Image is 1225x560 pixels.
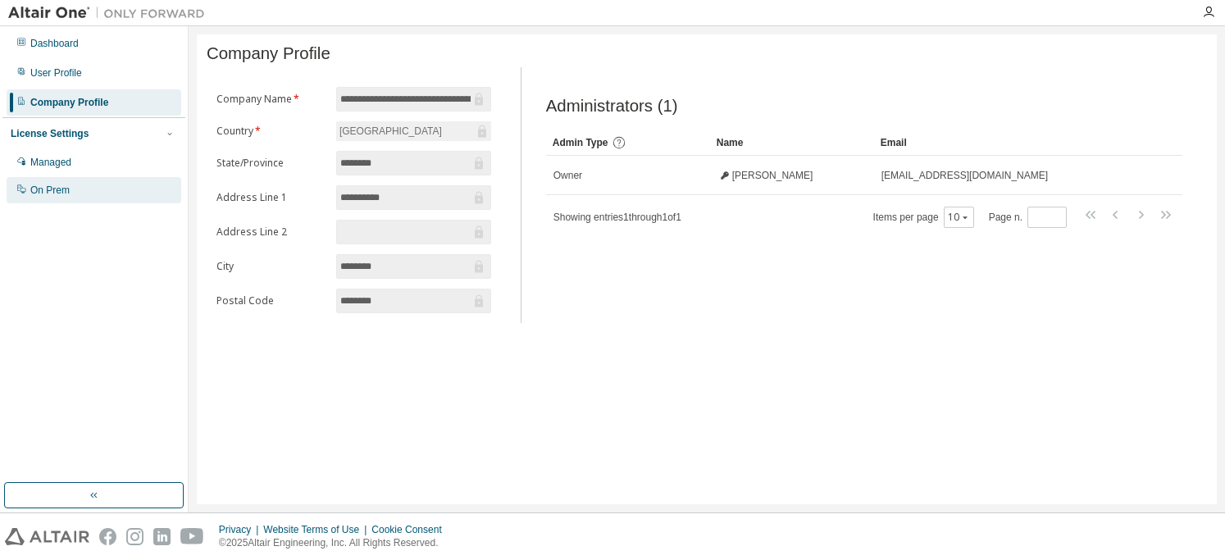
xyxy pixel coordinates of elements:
[216,125,326,138] label: Country
[546,97,678,116] span: Administrators (1)
[553,169,582,182] span: Owner
[126,528,143,545] img: instagram.svg
[207,44,330,63] span: Company Profile
[30,66,82,80] div: User Profile
[30,156,71,169] div: Managed
[153,528,171,545] img: linkedin.svg
[99,528,116,545] img: facebook.svg
[216,191,326,204] label: Address Line 1
[30,184,70,197] div: On Prem
[732,169,813,182] span: [PERSON_NAME]
[8,5,213,21] img: Altair One
[989,207,1067,228] span: Page n.
[219,523,263,536] div: Privacy
[30,96,108,109] div: Company Profile
[180,528,204,545] img: youtube.svg
[216,157,326,170] label: State/Province
[5,528,89,545] img: altair_logo.svg
[263,523,371,536] div: Website Terms of Use
[336,121,491,141] div: [GEOGRAPHIC_DATA]
[873,207,974,228] span: Items per page
[553,137,608,148] span: Admin Type
[30,37,79,50] div: Dashboard
[553,212,681,223] span: Showing entries 1 through 1 of 1
[881,169,1048,182] span: [EMAIL_ADDRESS][DOMAIN_NAME]
[219,536,452,550] p: © 2025 Altair Engineering, Inc. All Rights Reserved.
[371,523,451,536] div: Cookie Consent
[216,260,326,273] label: City
[216,294,326,307] label: Postal Code
[216,93,326,106] label: Company Name
[948,211,970,224] button: 10
[881,130,1136,156] div: Email
[216,225,326,239] label: Address Line 2
[337,122,444,140] div: [GEOGRAPHIC_DATA]
[717,130,868,156] div: Name
[11,127,89,140] div: License Settings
